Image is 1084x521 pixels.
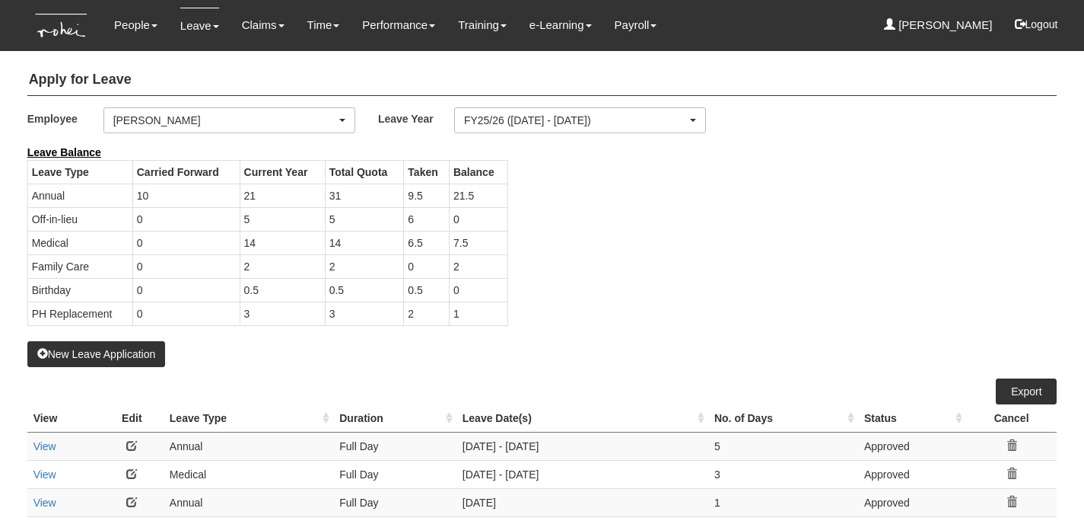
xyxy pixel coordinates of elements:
td: 1 [708,488,858,516]
td: 6.5 [404,231,450,254]
a: View [33,468,56,481]
td: Annual [27,184,132,207]
th: Leave Type [27,160,132,184]
td: Full Day [333,488,456,516]
th: No. of Days : activate to sort column ascending [708,404,858,433]
a: Payroll [615,8,657,43]
td: [DATE] - [DATE] [456,460,708,488]
div: FY25/26 ([DATE] - [DATE]) [464,113,687,128]
td: 14 [325,231,404,254]
th: Total Quota [325,160,404,184]
td: 0.5 [325,278,404,302]
td: 3 [708,460,858,488]
b: Leave Balance [27,146,101,158]
th: Taken [404,160,450,184]
a: People [114,8,157,43]
a: Export [996,379,1057,404]
td: 0 [132,231,240,254]
td: Annual [164,432,333,460]
td: 21 [240,184,325,207]
a: Performance [362,8,435,43]
td: 5 [708,432,858,460]
button: Logout [1004,6,1069,43]
a: Training [458,8,507,43]
th: Carried Forward [132,160,240,184]
td: 2 [404,302,450,325]
td: Family Care [27,254,132,278]
td: Medical [27,231,132,254]
td: 9.5 [404,184,450,207]
td: Annual [164,488,333,516]
th: Duration : activate to sort column ascending [333,404,456,433]
td: 6 [404,207,450,231]
label: Employee [27,107,103,129]
button: [PERSON_NAME] [103,107,355,133]
th: Leave Date(s) : activate to sort column ascending [456,404,708,433]
td: 0 [132,254,240,278]
a: Claims [242,8,285,43]
td: 2 [240,254,325,278]
td: 14 [240,231,325,254]
a: e-Learning [529,8,592,43]
td: Off-in-lieu [27,207,132,231]
td: 31 [325,184,404,207]
a: Time [307,8,340,43]
td: 7.5 [449,231,507,254]
th: Edit [100,404,164,433]
a: [PERSON_NAME] [884,8,993,43]
label: Leave Year [378,107,454,129]
h4: Apply for Leave [27,65,1057,96]
td: [DATE] [456,488,708,516]
td: Full Day [333,460,456,488]
td: 5 [240,207,325,231]
th: Cancel [966,404,1057,433]
button: New Leave Application [27,341,166,367]
td: 0 [449,278,507,302]
td: 0 [132,207,240,231]
a: View [33,497,56,509]
td: 3 [325,302,404,325]
td: [DATE] - [DATE] [456,432,708,460]
td: Medical [164,460,333,488]
td: 0 [132,302,240,325]
td: 21.5 [449,184,507,207]
td: 0.5 [404,278,450,302]
a: Leave [180,8,219,43]
th: Balance [449,160,507,184]
button: FY25/26 ([DATE] - [DATE]) [454,107,706,133]
th: View [27,404,100,433]
div: [PERSON_NAME] [113,113,336,128]
td: Birthday [27,278,132,302]
td: 0 [132,278,240,302]
td: Approved [858,488,966,516]
td: 2 [325,254,404,278]
a: View [33,440,56,452]
td: 0 [404,254,450,278]
th: Status : activate to sort column ascending [858,404,966,433]
td: PH Replacement [27,302,132,325]
td: 10 [132,184,240,207]
td: 1 [449,302,507,325]
th: Current Year [240,160,325,184]
td: 5 [325,207,404,231]
td: 3 [240,302,325,325]
td: Full Day [333,432,456,460]
td: 0 [449,207,507,231]
td: 2 [449,254,507,278]
td: Approved [858,432,966,460]
td: Approved [858,460,966,488]
td: 0.5 [240,278,325,302]
th: Leave Type : activate to sort column ascending [164,404,333,433]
